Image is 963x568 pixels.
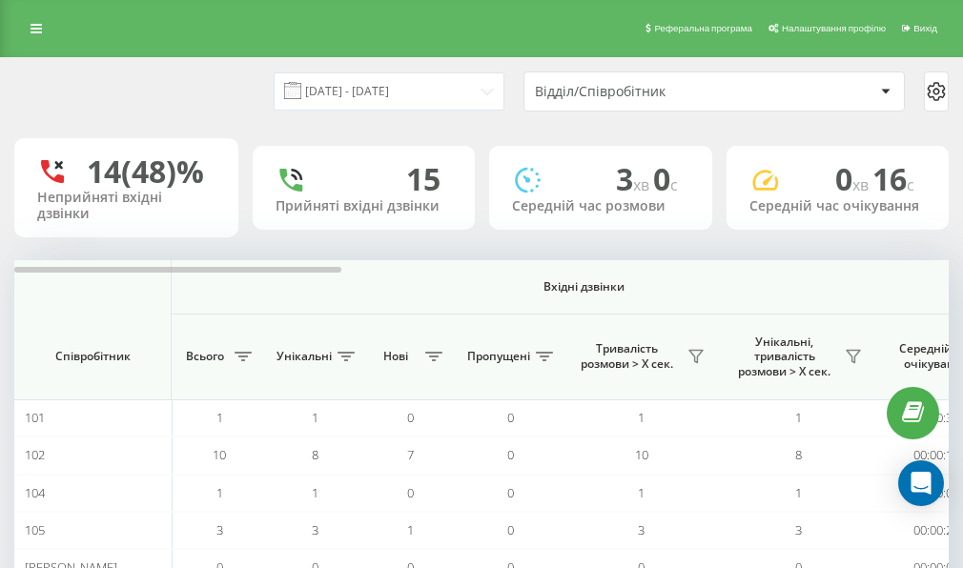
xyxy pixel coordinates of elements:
span: 0 [507,521,514,538]
span: 1 [216,484,223,501]
span: 10 [213,446,226,463]
span: Нові [372,349,420,364]
span: 0 [407,409,414,426]
span: 1 [312,484,318,501]
span: 0 [407,484,414,501]
span: 0 [653,158,678,199]
span: 1 [312,409,318,426]
span: 8 [795,446,802,463]
span: 1 [216,409,223,426]
span: 3 [312,521,318,538]
span: 1 [638,409,645,426]
span: 7 [407,446,414,463]
span: 1 [795,409,802,426]
span: c [670,174,678,195]
div: Неприйняті вхідні дзвінки [37,190,215,222]
span: Вихід [913,23,937,33]
span: c [907,174,914,195]
span: хв [852,174,872,195]
span: 1 [638,484,645,501]
span: 8 [312,446,318,463]
span: хв [633,174,653,195]
span: 0 [507,409,514,426]
span: 0 [507,446,514,463]
div: Прийняті вхідні дзвінки [276,198,452,214]
span: 0 [835,158,872,199]
span: Тривалість розмови > Х сек. [572,341,682,371]
span: 1 [795,484,802,501]
span: Вхідні дзвінки [221,279,946,294]
span: 3 [638,521,645,538]
span: 101 [25,409,45,426]
div: 15 [406,161,441,197]
div: Відділ/Співробітник [535,84,763,100]
span: Співробітник [31,349,154,364]
span: 3 [216,521,223,538]
span: Налаштування профілю [782,23,886,33]
span: Унікальні, тривалість розмови > Х сек. [729,335,839,379]
span: Реферальна програма [654,23,752,33]
span: 3 [795,521,802,538]
span: Унікальні [277,349,332,364]
div: Середній час розмови [512,198,688,214]
span: 16 [872,158,914,199]
span: 10 [635,446,648,463]
span: 0 [507,484,514,501]
div: Open Intercom Messenger [898,460,944,506]
span: 104 [25,484,45,501]
span: Всього [181,349,229,364]
span: 105 [25,521,45,538]
span: 1 [407,521,414,538]
span: 3 [616,158,653,199]
span: 102 [25,446,45,463]
div: Середній час очікування [749,198,926,214]
div: 14 (48)% [87,153,204,190]
span: Пропущені [467,349,530,364]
